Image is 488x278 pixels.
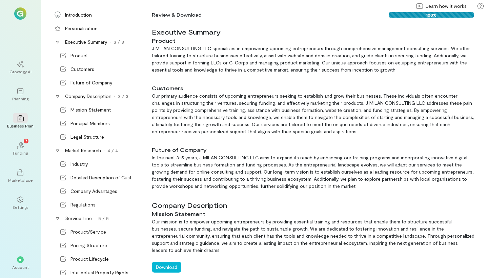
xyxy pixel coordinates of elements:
[70,106,111,113] div: Mission Statement
[110,39,111,45] div: ·
[65,147,101,154] div: Market Research
[118,93,128,100] div: 3 / 3
[70,134,104,140] div: Legal Structure
[8,110,33,134] a: Business Plan
[70,174,137,181] div: Detailed Description of Customers
[152,12,202,18] div: Review & Download
[70,120,110,127] div: Principal Members
[152,154,474,190] p: In the next 3-5 years, J MILAN CONSULTING LLC aims to expand its reach by enhancing our training ...
[152,218,474,254] p: Our mission is to empower upcoming entrepreneurs by providing essential training and resources th...
[70,52,88,59] div: Product
[13,204,28,210] div: Settings
[152,146,474,154] div: Future of Company
[152,27,474,37] div: Executive Summary
[70,201,96,208] div: Regulations
[152,200,474,210] div: Company Description
[426,3,467,9] span: Learn how it works
[70,269,128,276] div: Intellectual Property Rights
[8,177,33,183] div: Marketplace
[95,215,96,222] div: ·
[65,93,111,100] div: Company Description
[152,45,474,73] p: J MILAN CONSULTING LLC specializes in empowering upcoming entrepreneurs through comprehensive man...
[65,12,92,18] div: Introduction
[107,147,118,154] div: 4 / 4
[152,210,474,218] div: Mission Statement
[152,262,181,273] button: Download
[9,69,32,74] div: Growegy AI
[70,66,94,73] div: Customers
[7,123,34,128] div: Business Plan
[104,147,105,154] div: ·
[70,161,88,167] div: Industry
[8,55,33,80] a: Growegy AI
[114,93,115,100] div: ·
[65,25,98,32] div: Personalization
[70,79,112,86] div: Future of Company
[65,215,92,222] div: Service Line
[8,137,33,161] a: Funding
[152,84,474,92] div: Customers
[8,191,33,215] a: Settings
[13,150,28,156] div: Funding
[152,37,474,45] div: Product
[12,96,28,101] div: Planning
[8,164,33,188] a: Marketplace
[98,215,109,222] div: 5 / 5
[114,39,124,45] div: 3 / 3
[70,188,117,195] div: Company Advantages
[8,82,33,107] a: Planning
[70,242,107,249] div: Pricing Structure
[12,264,29,270] div: Account
[25,138,27,144] span: 7
[65,39,107,45] div: Executive Summary
[70,256,109,262] div: Product Lifecycle
[70,229,106,235] div: Product/Service
[152,92,474,135] p: Our primary audience consists of upcoming entrepreneurs seeking to establish and grow their busin...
